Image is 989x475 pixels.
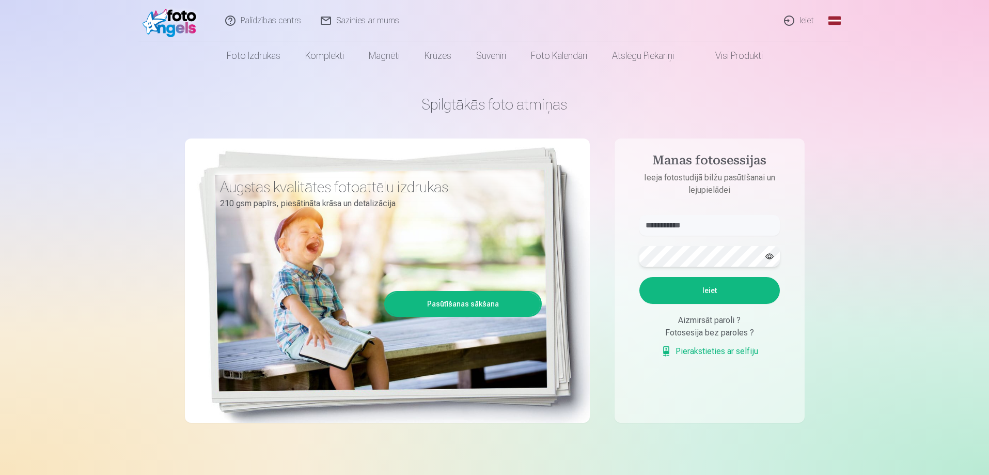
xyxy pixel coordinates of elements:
img: /fa1 [143,4,202,37]
a: Krūzes [412,41,464,70]
p: 210 gsm papīrs, piesātināta krāsa un detalizācija [220,196,534,211]
h3: Augstas kvalitātes fotoattēlu izdrukas [220,178,534,196]
a: Pierakstieties ar selfiju [661,345,758,358]
a: Komplekti [293,41,356,70]
p: Ieeja fotostudijā bilžu pasūtīšanai un lejupielādei [629,172,790,196]
div: Fotosesija bez paroles ? [639,327,780,339]
a: Foto izdrukas [214,41,293,70]
h4: Manas fotosessijas [629,153,790,172]
a: Suvenīri [464,41,519,70]
button: Ieiet [639,277,780,304]
a: Magnēti [356,41,412,70]
a: Foto kalendāri [519,41,600,70]
a: Pasūtīšanas sākšana [386,293,540,315]
div: Aizmirsāt paroli ? [639,314,780,327]
a: Visi produkti [686,41,775,70]
h1: Spilgtākās foto atmiņas [185,95,805,114]
a: Atslēgu piekariņi [600,41,686,70]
